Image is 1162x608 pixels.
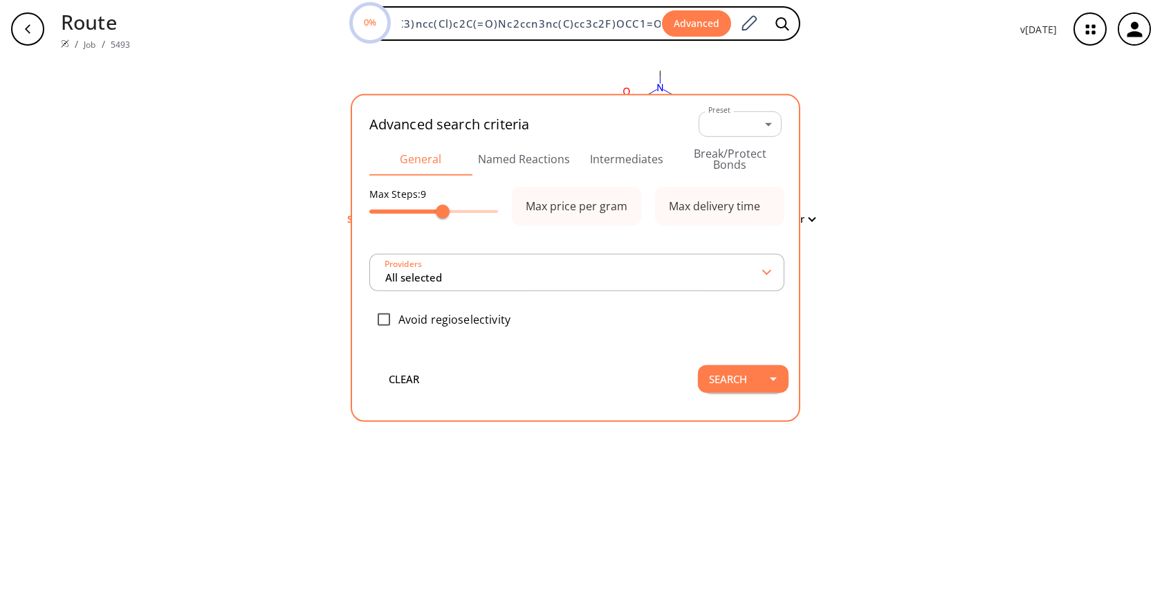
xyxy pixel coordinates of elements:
button: General [369,142,472,176]
button: Intermediates [575,142,679,176]
label: Preset [708,105,730,116]
input: Enter SMILES [394,17,662,30]
p: v [DATE] [1020,22,1057,37]
a: Job [84,39,95,50]
div: Max price per gram [526,201,627,212]
text: 0% [364,16,376,28]
button: Advanced [662,10,731,37]
a: 5493 [111,39,131,50]
button: Search [698,365,758,393]
img: Spaya logo [61,39,69,48]
h2: Advanced search criteria [369,116,530,132]
div: Max delivery time [669,201,760,212]
button: clear [362,365,445,393]
p: Searching... [347,212,403,226]
div: Advanced Search Tabs [369,142,782,176]
li: / [102,37,105,51]
li: / [75,37,78,51]
svg: CC1=C(Oc2c(N3CCC(CN4CCN(C)CC4)C(F)(F)C3)ncc(Cl)c2C(=O)Nc2ccn3nc(C)cc3c2F)OCC1=O [427,58,704,210]
p: Route [61,7,130,37]
div: Avoid regioselectivity [369,305,784,334]
label: Providers [380,260,422,268]
p: Max Steps: 9 [369,187,499,201]
button: Named Reactions [472,142,575,176]
button: Filter [771,214,815,224]
button: Break/Protect Bonds [679,142,782,176]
